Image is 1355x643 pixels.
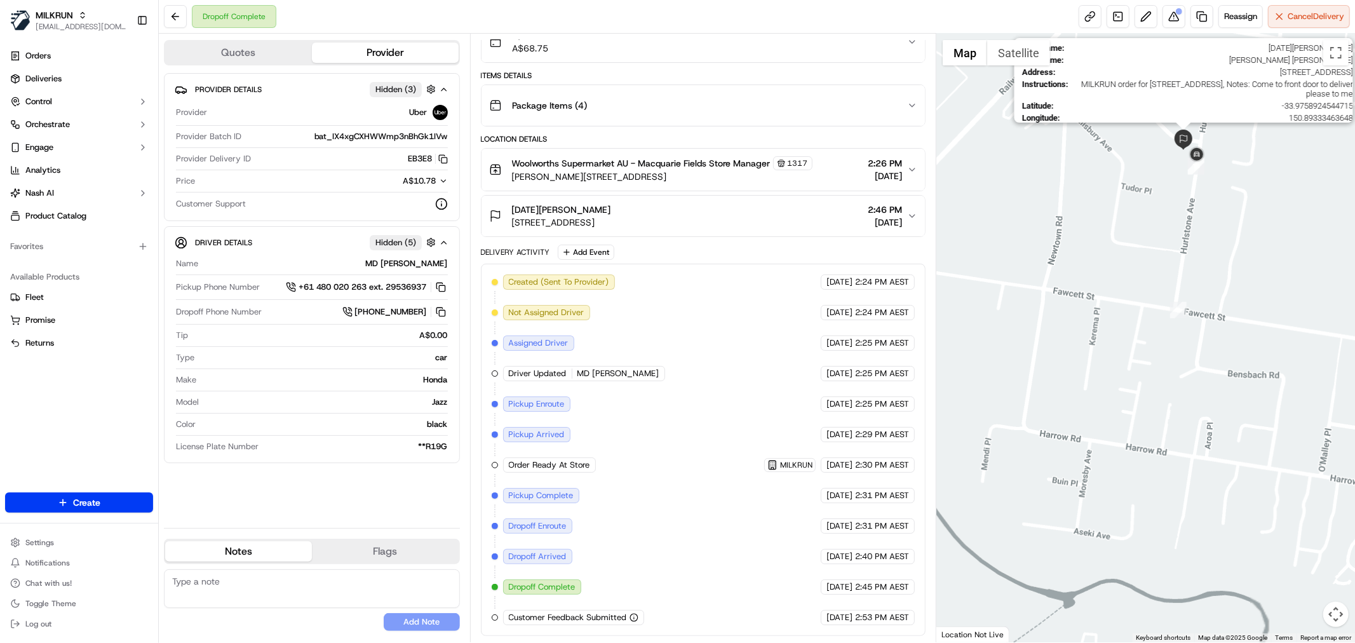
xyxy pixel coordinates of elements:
button: Chat with us! [5,574,153,592]
span: [DATE] [826,612,853,623]
span: A$68.75 [512,42,548,55]
a: Terms (opens in new tab) [1275,634,1293,641]
span: Product Catalog [25,210,86,222]
a: Report a map error [1300,634,1351,641]
span: 2:25 PM AEST [855,337,909,349]
span: [DATE] [826,276,853,288]
span: Dropoff Complete [509,581,576,593]
span: Pickup Arrived [509,429,565,440]
div: Location Details [481,134,926,144]
div: Favorites [5,236,153,257]
img: MILKRUN [10,10,30,30]
button: Package Items (4) [482,85,925,126]
span: Hidden ( 5 ) [375,237,416,248]
a: Product Catalog [5,206,153,226]
button: Control [5,91,153,112]
span: Returns [25,337,54,349]
span: Orders [25,50,51,62]
div: 10 [1188,158,1204,174]
span: Reassign [1224,11,1257,22]
span: MD [PERSON_NAME] [577,368,659,379]
span: 2:24 PM AEST [855,276,909,288]
button: Provider [312,43,459,63]
span: 2:46 PM [868,203,902,216]
span: Woolworths Supermarket AU - Macquarie Fields Store Manager [512,157,771,170]
img: uber-new-logo.jpeg [433,105,448,120]
span: Dropoff Arrived [509,551,567,562]
span: Deliveries [25,73,62,85]
span: 2:40 PM AEST [855,551,909,562]
button: CancelDelivery [1268,5,1350,28]
span: +61 480 020 263 ext. 29536937 [299,281,427,293]
span: Customer Support [176,198,246,210]
span: Price [176,175,195,187]
span: 2:26 PM [868,157,902,170]
button: Keyboard shortcuts [1136,633,1190,642]
button: Toggle fullscreen view [1323,40,1349,65]
span: Provider [176,107,207,118]
span: Orchestrate [25,119,70,130]
button: Engage [5,137,153,158]
button: Fleet [5,287,153,308]
span: 2:25 PM AEST [855,398,909,410]
span: Order Ready At Store [509,459,590,471]
span: Pickup Phone Number [176,281,260,293]
span: [DATE] [826,398,853,410]
span: Toggle Theme [25,599,76,609]
button: Settings [5,534,153,552]
button: Flags [312,541,459,562]
span: License Plate Number [176,441,259,452]
span: Dropoff Phone Number [176,306,262,318]
span: 2:25 PM AEST [855,368,909,379]
span: [DATE] [826,368,853,379]
div: Honda [201,374,448,386]
button: Hidden (3) [370,81,439,97]
button: [DATE][PERSON_NAME][STREET_ADDRESS]2:46 PM[DATE] [482,196,925,236]
span: Provider Batch ID [176,131,241,142]
div: Delivery Activity [481,247,550,257]
span: Provider Delivery ID [176,153,251,165]
span: Assigned Driver [509,337,569,349]
button: MILKRUN [36,9,73,22]
a: Orders [5,46,153,66]
button: Reassign [1218,5,1263,28]
span: Model [176,396,199,408]
span: Control [25,96,52,107]
button: Quotes [165,43,312,63]
span: Pickup Complete [509,490,574,501]
span: [STREET_ADDRESS] [512,216,611,229]
div: black [201,419,448,430]
span: bat_IX4xgCXHWWmp3nBhGk1IVw [314,131,448,142]
span: Created (Sent To Provider) [509,276,609,288]
span: [DATE] [826,551,853,562]
span: 2:29 PM AEST [855,429,909,440]
button: A$10.78 [336,175,448,187]
div: car [199,352,448,363]
span: [DATE] [826,490,853,501]
span: Name [176,258,198,269]
span: Settings [25,538,54,548]
div: Available Products [5,267,153,287]
a: +61 480 020 263 ext. 29536937 [286,280,448,294]
span: Driver Updated [509,368,567,379]
div: Jazz [204,396,448,408]
button: Add Event [558,245,614,260]
span: [PERSON_NAME][STREET_ADDRESS] [512,170,812,183]
span: [STREET_ADDRESS] [1061,67,1353,77]
button: Returns [5,333,153,353]
span: Fleet [25,292,44,303]
a: Deliveries [5,69,153,89]
span: Type [176,352,194,363]
a: Promise [10,315,148,326]
span: Longitude : [1022,113,1060,123]
span: [DATE] [826,307,853,318]
button: Toggle Theme [5,595,153,613]
span: 2:45 PM AEST [855,581,909,593]
span: Address : [1022,67,1056,77]
span: MILKRUN [780,460,812,470]
span: Driver Details [195,238,252,248]
span: Color [176,419,196,430]
button: Create [5,492,153,513]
